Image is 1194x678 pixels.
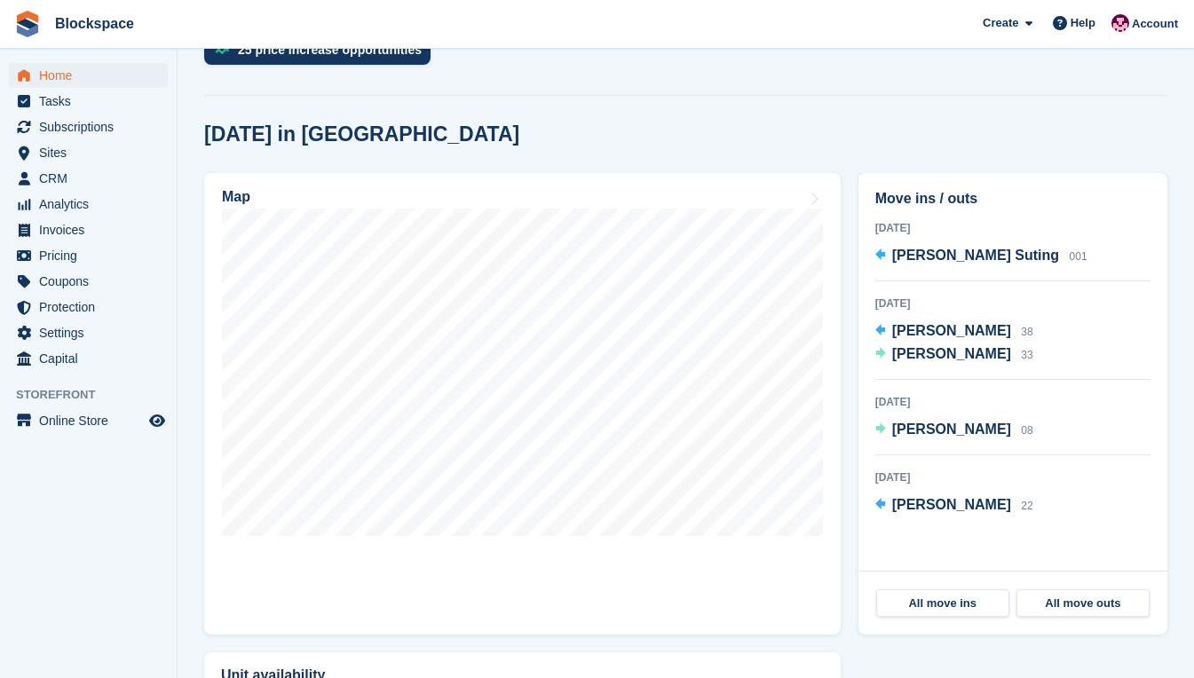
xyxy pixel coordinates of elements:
[48,9,141,38] a: Blockspace
[39,192,146,217] span: Analytics
[39,320,146,345] span: Settings
[9,269,168,294] a: menu
[14,11,41,37] img: stora-icon-8386f47178a22dfd0bd8f6a31ec36ba5ce8667c1dd55bd0f319d3a0aa187defe.svg
[238,43,422,57] div: 25 price increase opportunities
[39,295,146,319] span: Protection
[39,346,146,371] span: Capital
[1021,349,1032,361] span: 33
[875,320,1033,343] a: [PERSON_NAME] 38
[39,140,146,165] span: Sites
[875,494,1033,517] a: [PERSON_NAME] 22
[222,189,250,205] h2: Map
[1071,14,1095,32] span: Help
[875,245,1087,268] a: [PERSON_NAME] Suting 001
[204,173,841,635] a: Map
[875,419,1033,442] a: [PERSON_NAME] 08
[875,343,1033,367] a: [PERSON_NAME] 33
[983,14,1018,32] span: Create
[9,140,168,165] a: menu
[892,497,1011,512] span: [PERSON_NAME]
[9,63,168,88] a: menu
[892,323,1011,338] span: [PERSON_NAME]
[39,114,146,139] span: Subscriptions
[1111,14,1129,32] img: Blockspace
[1021,500,1032,512] span: 22
[9,192,168,217] a: menu
[39,217,146,242] span: Invoices
[875,220,1151,236] div: [DATE]
[875,296,1151,311] div: [DATE]
[39,166,146,191] span: CRM
[1016,589,1150,618] a: All move outs
[39,243,146,268] span: Pricing
[876,589,1009,618] a: All move ins
[892,346,1011,361] span: [PERSON_NAME]
[1021,424,1032,437] span: 08
[892,248,1059,263] span: [PERSON_NAME] Suting
[9,243,168,268] a: menu
[215,46,229,54] img: price_increase_opportunities-93ffe204e8149a01c8c9dc8f82e8f89637d9d84a8eef4429ea346261dce0b2c0.svg
[39,269,146,294] span: Coupons
[39,63,146,88] span: Home
[875,188,1151,209] h2: Move ins / outs
[204,35,439,74] a: 25 price increase opportunities
[892,422,1011,437] span: [PERSON_NAME]
[9,217,168,242] a: menu
[1021,326,1032,338] span: 38
[16,386,177,404] span: Storefront
[39,408,146,433] span: Online Store
[204,122,519,146] h2: [DATE] in [GEOGRAPHIC_DATA]
[875,469,1151,485] div: [DATE]
[146,410,168,431] a: Preview store
[1070,250,1087,263] span: 001
[39,89,146,114] span: Tasks
[9,166,168,191] a: menu
[875,394,1151,410] div: [DATE]
[9,114,168,139] a: menu
[9,295,168,319] a: menu
[1132,15,1178,33] span: Account
[9,346,168,371] a: menu
[9,320,168,345] a: menu
[9,89,168,114] a: menu
[9,408,168,433] a: menu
